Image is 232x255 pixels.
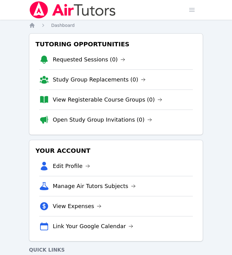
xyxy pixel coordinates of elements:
h3: Tutoring Opportunities [34,39,198,50]
a: Dashboard [51,22,75,28]
span: Dashboard [51,23,75,28]
a: Open Study Group Invitations (0) [53,115,152,124]
a: Edit Profile [53,162,90,170]
a: View Expenses [53,202,101,211]
h4: Quick Links [29,246,203,254]
a: View Registerable Course Groups (0) [53,95,162,104]
a: Study Group Replacements (0) [53,75,146,84]
h3: Your Account [34,145,198,156]
img: Air Tutors [29,1,116,19]
nav: Breadcrumb [29,22,203,28]
a: Link Your Google Calendar [53,222,133,231]
a: Requested Sessions (0) [53,55,125,64]
a: Manage Air Tutors Subjects [53,182,136,190]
